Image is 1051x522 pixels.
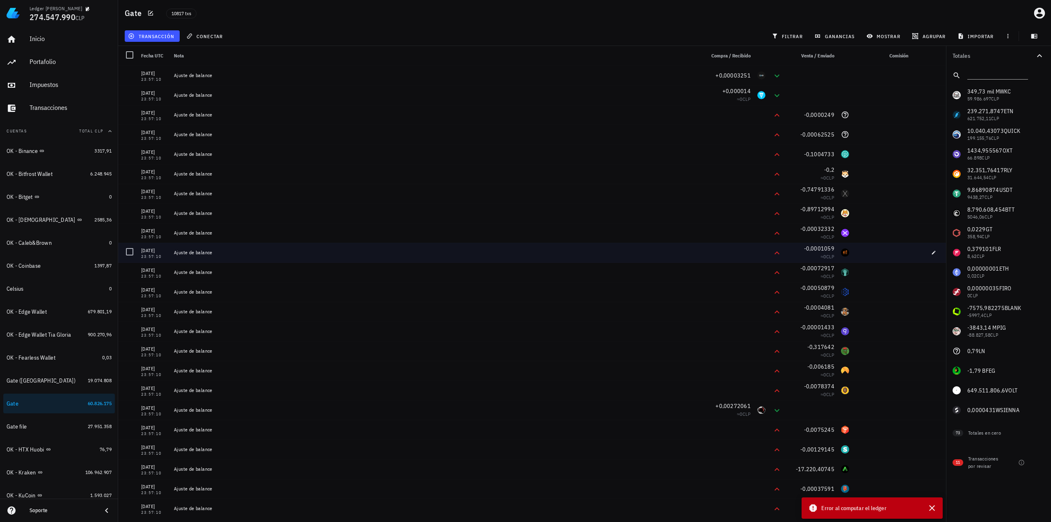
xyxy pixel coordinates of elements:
[946,46,1051,66] button: Totales
[740,96,742,102] span: 0
[7,354,55,361] div: OK - Fearless Wallet
[141,207,167,215] div: [DATE]
[7,331,71,338] div: OK - Edge Wallet Tia Gloria
[826,175,834,181] span: CLP
[823,332,826,338] span: 0
[800,264,834,272] span: -0,00072917
[141,491,167,495] div: 23:57:10
[801,52,834,59] span: Venta / Enviado
[956,430,960,436] span: 73
[141,227,167,235] div: [DATE]
[863,30,905,42] button: mostrar
[757,406,765,414] div: SAFEMARS-icon
[3,325,115,344] a: OK - Edge Wallet Tia Gloria 900.270,96
[7,285,24,292] div: Celsius
[88,423,112,429] span: 27.951.358
[30,81,112,89] div: Impuestos
[820,312,834,319] span: ≈
[3,30,115,49] a: Inicio
[141,117,167,121] div: 23:57:10
[141,463,167,471] div: [DATE]
[102,354,112,360] span: 0,03
[826,293,834,299] span: CLP
[141,187,167,196] div: [DATE]
[141,168,167,176] div: [DATE]
[141,294,167,298] div: 23:57:10
[823,175,826,181] span: 0
[141,137,167,141] div: 23:57:10
[3,52,115,72] a: Portafolio
[804,111,835,119] span: -0,0000249
[141,483,167,491] div: [DATE]
[868,33,900,39] span: mostrar
[796,465,834,473] span: -17.220,40745
[174,348,698,354] div: Ajuste de balance
[3,440,115,459] a: OK - HTX Huobi 76,79
[804,383,835,390] span: -0,0078374
[841,189,849,198] div: XEN-icon
[826,194,834,201] span: CLP
[109,285,112,292] span: 0
[7,377,75,384] div: Gate ([GEOGRAPHIC_DATA])
[826,312,834,319] span: CLP
[125,30,180,42] button: transacción
[823,352,826,358] span: 0
[807,343,834,351] span: -0,317642
[141,255,167,259] div: 23:57:10
[3,187,115,207] a: OK - Bitget 0
[820,273,834,279] span: ≈
[141,404,167,412] div: [DATE]
[7,308,47,315] div: OK - Edge Wallet
[7,239,52,246] div: OK - Caleb&Brown
[3,164,115,184] a: OK - Bitfrost Wallet 6.248.945
[841,248,849,257] div: TUNE-icon
[94,148,112,154] span: 3317,91
[820,175,834,181] span: ≈
[841,229,849,237] div: HOT-icon
[3,371,115,390] a: Gate ([GEOGRAPHIC_DATA]) 19.074.808
[826,332,834,338] span: CLP
[100,446,112,452] span: 76,79
[7,492,36,499] div: OK - KuCoin
[7,171,53,178] div: OK - Bitfrost Wallet
[737,411,751,417] span: ≈
[3,463,115,482] a: OK - Kraken 106.962.907
[3,210,115,230] a: OK - [DEMOGRAPHIC_DATA] 2585,36
[816,33,855,39] span: ganancias
[824,166,834,173] span: -0,2
[722,87,751,95] span: +0,000014
[141,325,167,333] div: [DATE]
[757,71,765,80] div: QANX-icon
[823,214,826,220] span: 0
[174,230,698,236] div: Ajuste de balance
[3,141,115,161] a: OK - Binance 3317,91
[914,33,946,39] span: agrupar
[841,288,849,296] div: OXY-icon
[968,455,1003,470] div: Transacciones por revisar
[141,502,167,511] div: [DATE]
[88,308,112,315] span: 679.801,19
[30,11,75,23] span: 274.547.990
[7,194,33,201] div: OK - Bitget
[826,273,834,279] span: CLP
[109,239,112,246] span: 0
[715,72,751,79] span: +0,00003251
[141,345,167,353] div: [DATE]
[174,387,698,394] div: Ajuste de balance
[701,46,754,66] div: Compra / Recibido
[141,235,167,239] div: 23:57:10
[174,92,698,98] div: Ajuste de balance
[826,214,834,220] span: CLP
[823,312,826,319] span: 0
[141,511,167,515] div: 23:57:10
[141,353,167,357] div: 23:57:10
[174,171,698,177] div: Ajuste de balance
[85,469,112,475] span: 106.962.907
[785,46,838,66] div: Venta / Enviado
[174,367,698,374] div: Ajuste de balance
[826,253,834,260] span: CLP
[109,194,112,200] span: 0
[804,426,835,433] span: -0,0075245
[141,305,167,314] div: [DATE]
[88,400,112,406] span: 60.826.175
